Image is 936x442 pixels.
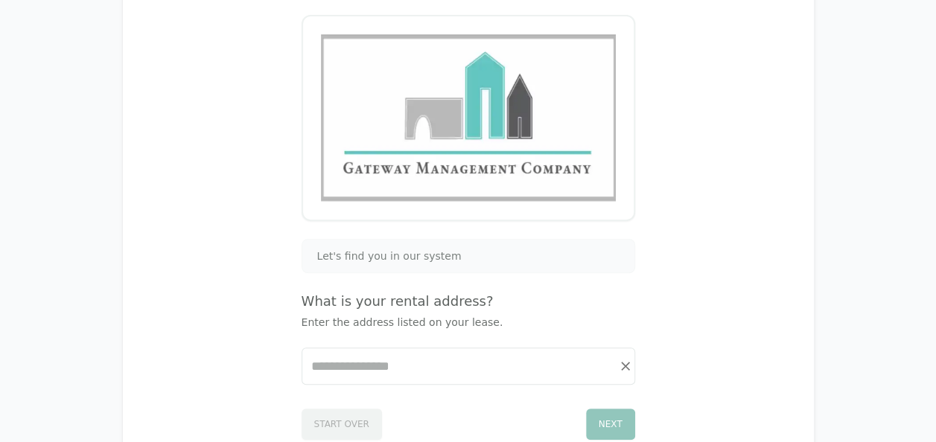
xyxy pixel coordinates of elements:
[321,34,616,202] img: Gateway Management
[302,291,635,312] h4: What is your rental address?
[317,249,462,263] span: Let's find you in our system
[302,315,635,330] p: Enter the address listed on your lease.
[302,348,634,384] input: Start typing...
[615,356,636,377] button: Clear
